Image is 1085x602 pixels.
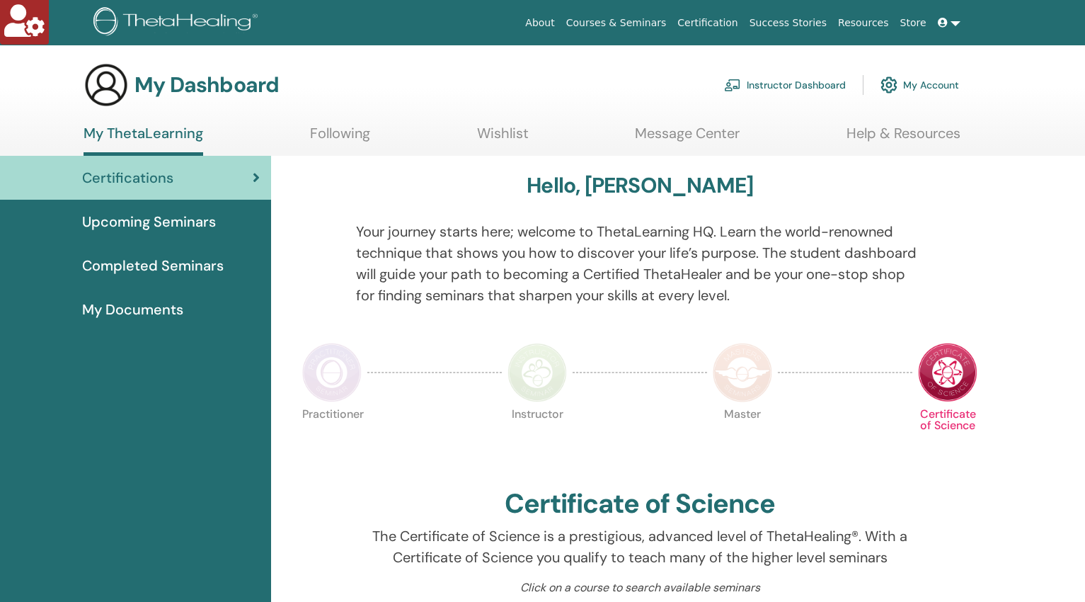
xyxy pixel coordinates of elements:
[82,299,183,320] span: My Documents
[724,69,846,101] a: Instructor Dashboard
[918,409,977,468] p: Certificate of Science
[477,125,529,152] a: Wishlist
[507,409,567,468] p: Instructor
[82,211,216,232] span: Upcoming Seminars
[561,10,672,36] a: Courses & Seminars
[356,526,924,568] p: The Certificate of Science is a prestigious, advanced level of ThetaHealing®. With a Certificate ...
[93,7,263,39] img: logo.png
[672,10,743,36] a: Certification
[82,167,173,188] span: Certifications
[84,62,129,108] img: generic-user-icon.jpg
[519,10,560,36] a: About
[302,343,362,402] img: Practitioner
[918,343,977,402] img: Certificate of Science
[302,409,362,468] p: Practitioner
[505,488,775,521] h2: Certificate of Science
[356,221,924,306] p: Your journey starts here; welcome to ThetaLearning HQ. Learn the world-renowned technique that sh...
[527,173,753,198] h3: Hello, [PERSON_NAME]
[310,125,370,152] a: Following
[880,69,959,101] a: My Account
[880,73,897,97] img: cog.svg
[895,10,932,36] a: Store
[744,10,832,36] a: Success Stories
[356,579,924,596] p: Click on a course to search available seminars
[724,79,741,91] img: chalkboard-teacher.svg
[846,125,960,152] a: Help & Resources
[84,125,203,156] a: My ThetaLearning
[713,409,772,468] p: Master
[82,255,224,276] span: Completed Seminars
[832,10,895,36] a: Resources
[713,343,772,402] img: Master
[635,125,740,152] a: Message Center
[134,72,279,98] h3: My Dashboard
[507,343,567,402] img: Instructor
